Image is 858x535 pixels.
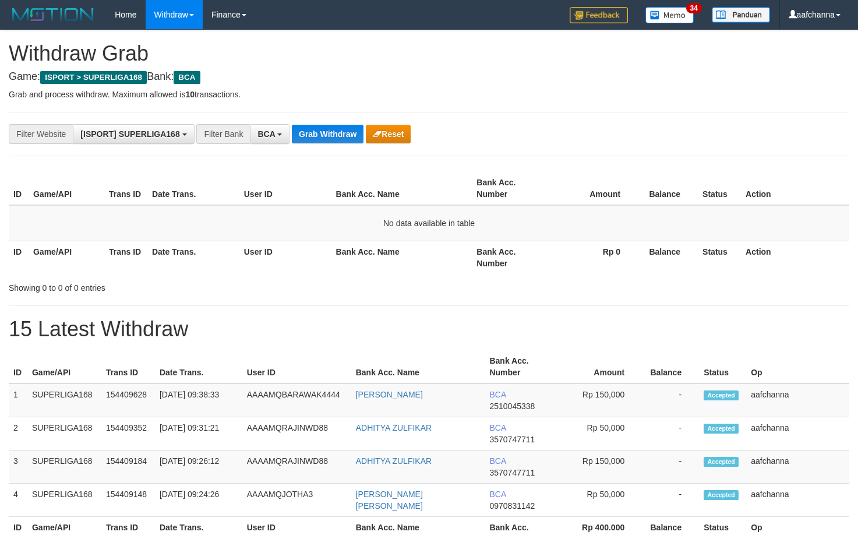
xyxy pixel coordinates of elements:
span: BCA [489,390,506,399]
th: Game/API [29,241,104,274]
td: AAAAMQJOTHA3 [242,484,351,517]
td: No data available in table [9,205,849,241]
td: [DATE] 09:24:26 [155,484,242,517]
span: BCA [489,490,506,499]
td: AAAAMQRAJINWD88 [242,417,351,450]
button: Reset [366,125,411,143]
a: ADHITYA ZULFIKAR [356,423,432,432]
a: [PERSON_NAME] [356,390,423,399]
button: BCA [250,124,289,144]
span: BCA [257,129,275,139]
td: SUPERLIGA168 [27,484,101,517]
th: ID [9,172,29,205]
th: ID [9,350,27,383]
th: Status [698,241,741,274]
td: SUPERLIGA168 [27,417,101,450]
img: Feedback.jpg [570,7,628,23]
th: Bank Acc. Name [331,241,472,274]
th: User ID [242,350,351,383]
td: 3 [9,450,27,484]
span: Accepted [704,490,739,500]
td: 154409148 [101,484,155,517]
td: aafchanna [746,383,849,417]
th: Trans ID [104,241,147,274]
th: ID [9,241,29,274]
th: Action [741,172,849,205]
th: Date Trans. [147,241,239,274]
th: Rp 0 [548,241,638,274]
th: Game/API [29,172,104,205]
td: aafchanna [746,417,849,450]
td: aafchanna [746,484,849,517]
th: Date Trans. [155,350,242,383]
p: Grab and process withdraw. Maximum allowed is transactions. [9,89,849,100]
td: - [642,417,699,450]
span: Copy 3570747711 to clipboard [489,468,535,477]
span: [ISPORT] SUPERLIGA168 [80,129,179,139]
th: Status [699,350,746,383]
img: Button%20Memo.svg [645,7,694,23]
th: Balance [638,172,698,205]
td: AAAAMQBARAWAK4444 [242,383,351,417]
strong: 10 [185,90,195,99]
span: Accepted [704,457,739,467]
td: - [642,450,699,484]
span: BCA [489,456,506,466]
th: User ID [239,172,331,205]
th: User ID [239,241,331,274]
h1: 15 Latest Withdraw [9,318,849,341]
button: Grab Withdraw [292,125,363,143]
td: AAAAMQRAJINWD88 [242,450,351,484]
th: Balance [642,350,699,383]
button: [ISPORT] SUPERLIGA168 [73,124,194,144]
td: 1 [9,383,27,417]
th: Game/API [27,350,101,383]
div: Filter Bank [196,124,250,144]
th: Bank Acc. Number [472,172,548,205]
span: BCA [174,71,200,84]
td: Rp 150,000 [556,450,642,484]
th: Amount [548,172,638,205]
th: Action [741,241,849,274]
span: BCA [489,423,506,432]
span: Copy 2510045338 to clipboard [489,402,535,411]
th: Op [746,350,849,383]
span: ISPORT > SUPERLIGA168 [40,71,147,84]
td: - [642,383,699,417]
img: MOTION_logo.png [9,6,97,23]
th: Trans ID [104,172,147,205]
td: 154409352 [101,417,155,450]
a: ADHITYA ZULFIKAR [356,456,432,466]
h1: Withdraw Grab [9,42,849,65]
span: Copy 0970831142 to clipboard [489,501,535,511]
td: Rp 50,000 [556,417,642,450]
span: 34 [686,3,702,13]
th: Bank Acc. Number [485,350,556,383]
td: aafchanna [746,450,849,484]
span: Accepted [704,390,739,400]
td: SUPERLIGA168 [27,450,101,484]
td: Rp 150,000 [556,383,642,417]
td: 154409184 [101,450,155,484]
th: Bank Acc. Number [472,241,548,274]
img: panduan.png [712,7,770,23]
div: Filter Website [9,124,73,144]
span: Copy 3570747711 to clipboard [489,435,535,444]
td: 2 [9,417,27,450]
h4: Game: Bank: [9,71,849,83]
th: Bank Acc. Name [351,350,485,383]
a: [PERSON_NAME] [PERSON_NAME] [356,490,423,511]
td: [DATE] 09:38:33 [155,383,242,417]
th: Bank Acc. Name [331,172,472,205]
th: Status [698,172,741,205]
td: 154409628 [101,383,155,417]
td: [DATE] 09:31:21 [155,417,242,450]
th: Trans ID [101,350,155,383]
th: Amount [556,350,642,383]
th: Balance [638,241,698,274]
th: Date Trans. [147,172,239,205]
span: Accepted [704,424,739,434]
td: - [642,484,699,517]
td: 4 [9,484,27,517]
td: [DATE] 09:26:12 [155,450,242,484]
